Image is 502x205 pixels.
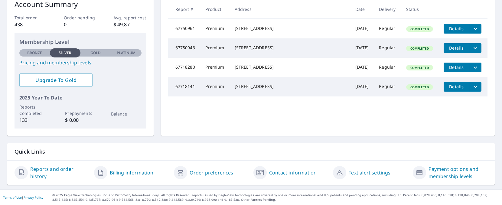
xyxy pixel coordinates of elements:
[469,43,481,53] button: filesDropdownBtn-67750943
[64,21,97,28] p: 0
[19,116,50,124] p: 133
[374,58,401,77] td: Regular
[444,24,469,34] button: detailsBtn-67750961
[200,58,230,77] td: Premium
[3,196,43,199] p: |
[469,63,481,72] button: filesDropdownBtn-67718280
[350,38,374,58] td: [DATE]
[30,165,89,180] a: Reports and order history
[65,110,96,116] p: Prepayments
[90,50,101,56] p: Gold
[407,46,432,50] span: Completed
[374,38,401,58] td: Regular
[15,148,487,155] p: Quick Links
[469,82,481,92] button: filesDropdownBtn-67718141
[444,63,469,72] button: detailsBtn-67718280
[15,15,47,21] p: Total order
[447,26,465,31] span: Details
[350,58,374,77] td: [DATE]
[168,38,201,58] td: 67750943
[3,195,22,200] a: Terms of Use
[113,15,146,21] p: Avg. report cost
[444,82,469,92] button: detailsBtn-67718141
[407,85,432,89] span: Completed
[19,59,142,66] a: Pricing and membership levels
[235,25,346,31] div: [STREET_ADDRESS]
[19,94,142,101] p: 2025 Year To Date
[19,73,93,87] a: Upgrade To Gold
[235,45,346,51] div: [STREET_ADDRESS]
[407,27,432,31] span: Completed
[447,84,465,89] span: Details
[117,50,136,56] p: Platinum
[447,64,465,70] span: Details
[407,66,432,70] span: Completed
[374,77,401,96] td: Regular
[15,21,47,28] p: 438
[24,77,88,83] span: Upgrade To Gold
[19,38,142,46] p: Membership Level
[200,77,230,96] td: Premium
[447,45,465,51] span: Details
[168,77,201,96] td: 67718141
[190,169,233,176] a: Order preferences
[111,111,142,117] p: Balance
[27,50,42,56] p: Bronze
[350,77,374,96] td: [DATE]
[350,19,374,38] td: [DATE]
[52,193,499,202] p: © 2025 Eagle View Technologies, Inc. and Pictometry International Corp. All Rights Reserved. Repo...
[269,169,317,176] a: Contact information
[444,43,469,53] button: detailsBtn-67750943
[200,19,230,38] td: Premium
[64,15,97,21] p: Order pending
[110,169,153,176] a: Billing information
[374,19,401,38] td: Regular
[168,19,201,38] td: 67750961
[429,165,487,180] a: Payment options and membership levels
[59,50,71,56] p: Silver
[469,24,481,34] button: filesDropdownBtn-67750961
[168,58,201,77] td: 67718280
[65,116,96,124] p: $ 0.00
[19,104,50,116] p: Reports Completed
[235,64,346,70] div: [STREET_ADDRESS]
[200,38,230,58] td: Premium
[24,195,43,200] a: Privacy Policy
[235,83,346,89] div: [STREET_ADDRESS]
[349,169,390,176] a: Text alert settings
[113,21,146,28] p: $ 49.87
